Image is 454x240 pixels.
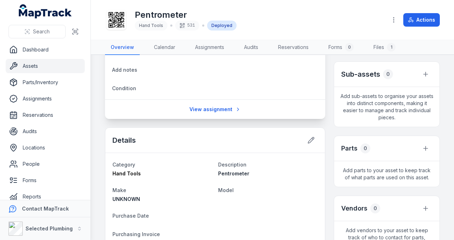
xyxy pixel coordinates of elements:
[360,143,370,153] div: 0
[135,9,237,21] h1: Pentrometer
[6,141,85,155] a: Locations
[6,173,85,187] a: Forms
[26,225,73,231] strong: Selected Plumbing
[345,43,354,51] div: 0
[148,40,181,55] a: Calendar
[6,92,85,106] a: Assignments
[218,187,234,193] span: Model
[6,157,85,171] a: People
[323,40,359,55] a: Forms0
[370,203,380,213] div: 0
[383,69,393,79] div: 0
[112,170,141,176] span: Hand Tools
[189,40,230,55] a: Assignments
[272,40,314,55] a: Reservations
[387,43,395,51] div: 1
[22,206,69,212] strong: Contact MapTrack
[341,203,367,213] h3: Vendors
[112,67,137,73] span: Add notes
[175,21,199,31] div: 531
[185,103,245,116] a: View assignment
[238,40,264,55] a: Audits
[112,187,126,193] span: Make
[403,13,440,27] button: Actions
[9,25,66,38] button: Search
[6,75,85,89] a: Parts/Inventory
[6,108,85,122] a: Reservations
[112,231,160,237] span: Purchasing Invoice
[6,190,85,204] a: Reports
[6,124,85,138] a: Audits
[112,196,140,202] span: UNKNOWN
[139,23,163,28] span: Hand Tools
[112,85,136,91] span: Condition
[6,43,85,57] a: Dashboard
[218,162,247,168] span: Description
[6,59,85,73] a: Assets
[207,21,237,31] div: Deployed
[341,69,380,79] h2: Sub-assets
[105,40,140,55] a: Overview
[112,135,136,145] h2: Details
[341,143,358,153] h3: Parts
[334,87,439,127] span: Add sub-assets to organise your assets into distinct components, making it easier to manage and t...
[112,162,135,168] span: Category
[334,161,439,187] span: Add parts to your asset to keep track of what parts are used on this asset.
[112,213,149,219] span: Purchase Date
[368,40,401,55] a: Files1
[33,28,50,35] span: Search
[218,170,249,176] span: Pentrometer
[19,4,72,18] a: MapTrack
